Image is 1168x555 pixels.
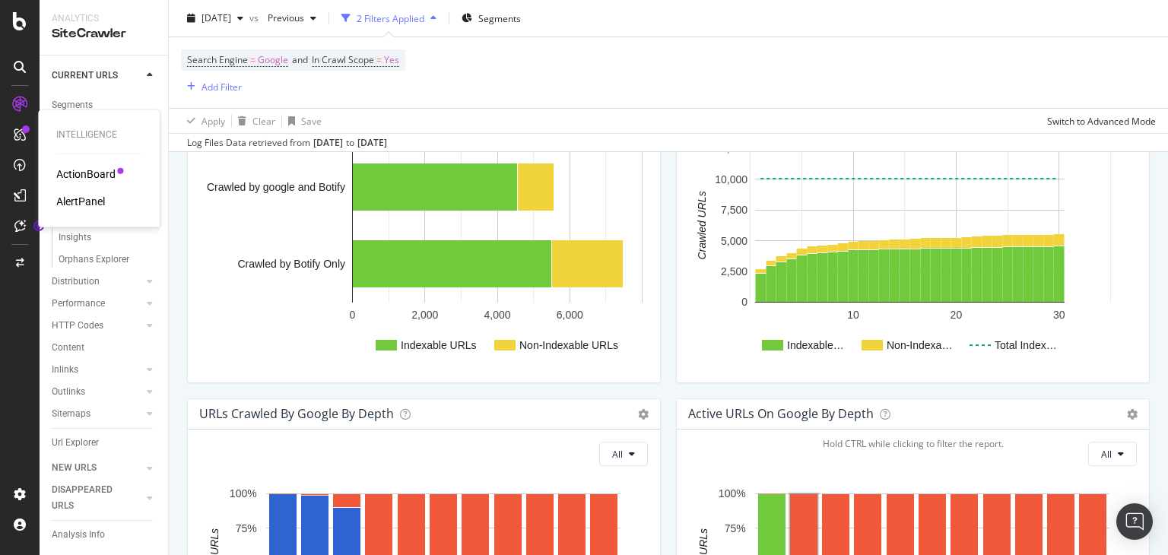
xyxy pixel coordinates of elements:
[689,133,1131,370] svg: A chart.
[59,252,129,268] div: Orphans Explorer
[52,460,97,476] div: NEW URLS
[411,309,438,321] text: 2,000
[52,384,142,400] a: Outlinks
[1116,503,1153,540] div: Open Intercom Messenger
[721,204,747,216] text: 7,500
[1101,448,1112,461] span: All
[313,136,343,150] div: [DATE]
[181,6,249,30] button: [DATE]
[52,435,157,451] a: Url Explorer
[52,482,129,514] div: DISAPPEARED URLS
[52,68,118,84] div: CURRENT URLS
[376,53,382,66] span: =
[181,109,225,133] button: Apply
[52,296,105,312] div: Performance
[236,522,257,534] text: 75%
[951,309,963,321] text: 20
[484,309,510,321] text: 4,000
[52,97,93,113] div: Segments
[721,265,747,277] text: 2,500
[847,309,859,321] text: 10
[56,166,116,182] a: ActionBoard
[250,53,255,66] span: =
[199,404,394,424] h4: URLs Crawled by google by depth
[252,114,275,127] div: Clear
[52,362,78,378] div: Inlinks
[887,339,952,351] text: Non-Indexa…
[32,219,46,233] div: Tooltip anchor
[312,53,374,66] span: In Crawl Scope
[181,78,242,96] button: Add Filter
[52,296,142,312] a: Performance
[282,109,322,133] button: Save
[237,258,345,270] text: Crawled by Botify Only
[1053,309,1065,321] text: 30
[995,339,1057,351] text: Total Index…
[52,460,142,476] a: NEW URLS
[401,339,477,351] text: Indexable URLs
[56,128,141,141] div: Intelligence
[52,68,142,84] a: CURRENT URLS
[52,340,157,356] a: Content
[59,252,157,268] a: Orphans Explorer
[52,406,142,422] a: Sitemaps
[202,11,231,24] span: 2025 Aug. 18th
[52,25,156,43] div: SiteCrawler
[612,448,623,461] span: All
[52,274,100,290] div: Distribution
[187,53,248,66] span: Search Engine
[719,488,746,500] text: 100%
[384,49,399,71] span: Yes
[350,309,356,321] text: 0
[638,409,649,420] i: Options
[52,97,157,113] a: Segments
[1041,109,1156,133] button: Switch to Advanced Mode
[262,6,322,30] button: Previous
[52,435,99,451] div: Url Explorer
[741,297,747,309] text: 0
[59,230,91,246] div: Insights
[599,442,648,466] button: All
[52,527,157,543] a: Analysis Info
[335,6,443,30] button: 2 Filters Applied
[52,318,103,334] div: HTTP Codes
[52,482,142,514] a: DISAPPEARED URLS
[59,230,157,246] a: Insights
[688,404,874,424] h4: Active URLs on google by depth
[715,173,747,186] text: 10,000
[823,437,1004,450] span: Hold CTRL while clicking to filter the report.
[455,6,527,30] button: Segments
[52,12,156,25] div: Analytics
[200,133,643,370] div: A chart.
[232,109,275,133] button: Clear
[301,114,322,127] div: Save
[202,80,242,93] div: Add Filter
[52,318,142,334] a: HTTP Codes
[292,53,308,66] span: and
[230,488,257,500] text: 100%
[187,136,387,150] div: Log Files Data retrieved from to
[721,235,747,247] text: 5,000
[258,49,288,71] span: Google
[52,340,84,356] div: Content
[478,11,521,24] span: Segments
[262,11,304,24] span: Previous
[1047,114,1156,127] div: Switch to Advanced Mode
[715,143,747,155] text: 12,500
[557,309,583,321] text: 6,000
[52,384,85,400] div: Outlinks
[202,114,225,127] div: Apply
[249,11,262,24] span: vs
[1127,409,1138,420] i: Options
[696,192,708,260] text: Crawled URLs
[787,339,844,351] text: Indexable…
[357,11,424,24] div: 2 Filters Applied
[357,136,387,150] div: [DATE]
[52,406,90,422] div: Sitemaps
[52,274,142,290] a: Distribution
[1088,442,1137,466] button: All
[56,194,105,209] a: AlertPanel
